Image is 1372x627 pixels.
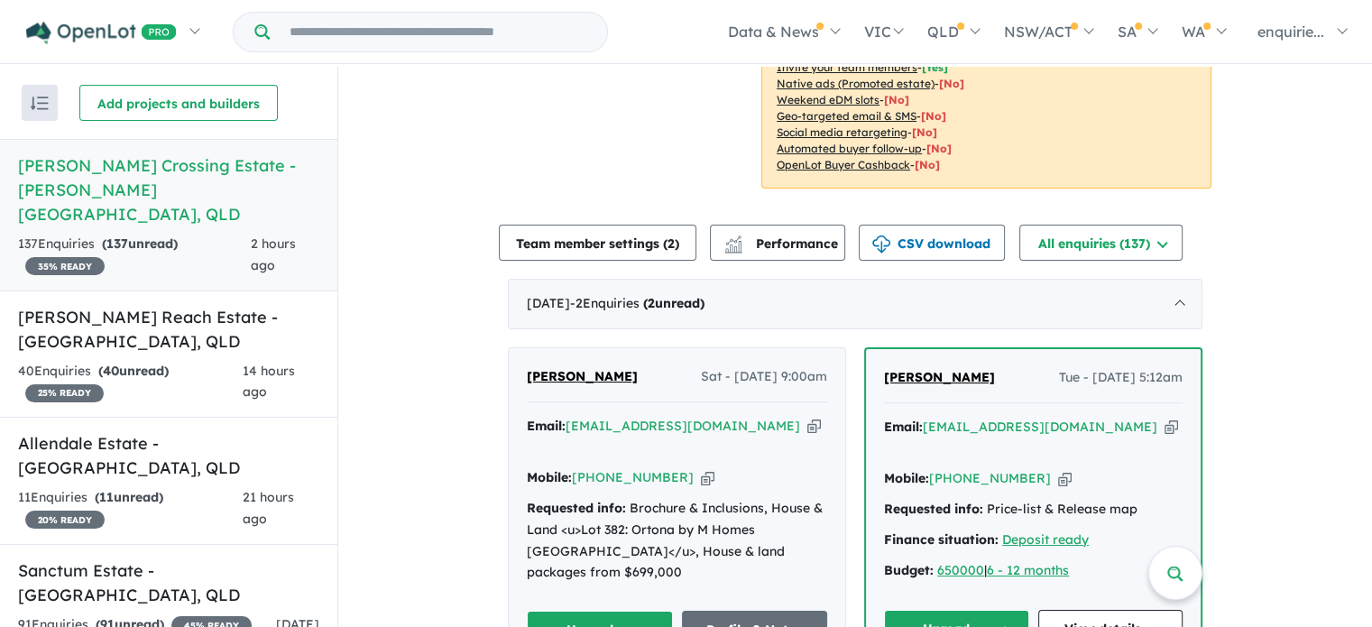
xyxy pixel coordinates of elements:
span: Sat - [DATE] 9:00am [701,366,827,388]
span: [No] [939,77,964,90]
a: [PHONE_NUMBER] [929,470,1051,486]
a: [PHONE_NUMBER] [572,469,694,485]
img: line-chart.svg [725,235,741,245]
span: [PERSON_NAME] [527,368,638,384]
input: Try estate name, suburb, builder or developer [273,13,603,51]
u: Geo-targeted email & SMS [777,109,916,123]
a: [EMAIL_ADDRESS][DOMAIN_NAME] [566,418,800,434]
u: Automated buyer follow-up [777,142,922,155]
span: 20 % READY [25,511,105,529]
div: 137 Enquir ies [18,234,251,277]
strong: Mobile: [527,469,572,485]
span: 2 [648,295,655,311]
span: - 2 Enquir ies [570,295,704,311]
strong: ( unread) [643,295,704,311]
u: Invite your team members [777,60,917,74]
strong: ( unread) [102,235,178,252]
span: enquirie... [1257,23,1324,41]
strong: Mobile: [884,470,929,486]
button: Team member settings (2) [499,225,696,261]
span: [No] [884,93,909,106]
span: [No] [912,125,937,139]
u: Social media retargeting [777,125,907,139]
span: [No] [915,158,940,171]
img: bar-chart.svg [724,241,742,253]
div: [DATE] [508,279,1202,329]
button: CSV download [859,225,1005,261]
div: Brochure & Inclusions, House & Land <u>Lot 382: Ortona by M Homes [GEOGRAPHIC_DATA]</u>, House & ... [527,498,827,584]
span: 14 hours ago [243,363,295,401]
span: Performance [727,235,838,252]
button: Performance [710,225,845,261]
span: [No] [926,142,952,155]
strong: Requested info: [527,500,626,516]
u: Native ads (Promoted estate) [777,77,935,90]
button: All enquiries (137) [1019,225,1183,261]
span: 2 [668,235,675,252]
a: Deposit ready [1002,531,1089,548]
strong: Requested info: [884,501,983,517]
a: [PERSON_NAME] [527,366,638,388]
img: sort.svg [31,97,49,110]
h5: [PERSON_NAME] Crossing Estate - [PERSON_NAME][GEOGRAPHIC_DATA] , QLD [18,153,319,226]
a: 6 - 12 months [987,562,1069,578]
strong: ( unread) [98,363,169,379]
button: Copy [807,417,821,436]
span: 11 [99,489,114,505]
button: Copy [1058,469,1072,488]
span: 35 % READY [25,257,105,275]
a: [EMAIL_ADDRESS][DOMAIN_NAME] [923,419,1157,435]
div: | [884,560,1183,582]
strong: Budget: [884,562,934,578]
strong: ( unread) [95,489,163,505]
strong: Email: [527,418,566,434]
strong: Finance situation: [884,531,999,548]
span: Tue - [DATE] 5:12am [1059,367,1183,389]
a: 650000 [937,562,984,578]
strong: Email: [884,419,923,435]
button: Copy [1165,418,1178,437]
u: OpenLot Buyer Cashback [777,158,910,171]
img: Openlot PRO Logo White [26,22,177,44]
img: download icon [872,235,890,254]
span: [PERSON_NAME] [884,369,995,385]
div: 40 Enquir ies [18,361,243,404]
div: Price-list & Release map [884,499,1183,521]
span: 21 hours ago [243,489,294,527]
button: Copy [701,468,714,487]
h5: [PERSON_NAME] Reach Estate - [GEOGRAPHIC_DATA] , QLD [18,305,319,354]
h5: Sanctum Estate - [GEOGRAPHIC_DATA] , QLD [18,558,319,607]
a: [PERSON_NAME] [884,367,995,389]
span: 40 [103,363,119,379]
span: 2 hours ago [251,235,296,273]
h5: Allendale Estate - [GEOGRAPHIC_DATA] , QLD [18,431,319,480]
div: 11 Enquir ies [18,487,243,530]
span: 25 % READY [25,384,104,402]
span: [No] [921,109,946,123]
span: [ Yes ] [922,60,948,74]
button: Add projects and builders [79,85,278,121]
span: 137 [106,235,128,252]
u: Weekend eDM slots [777,93,879,106]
